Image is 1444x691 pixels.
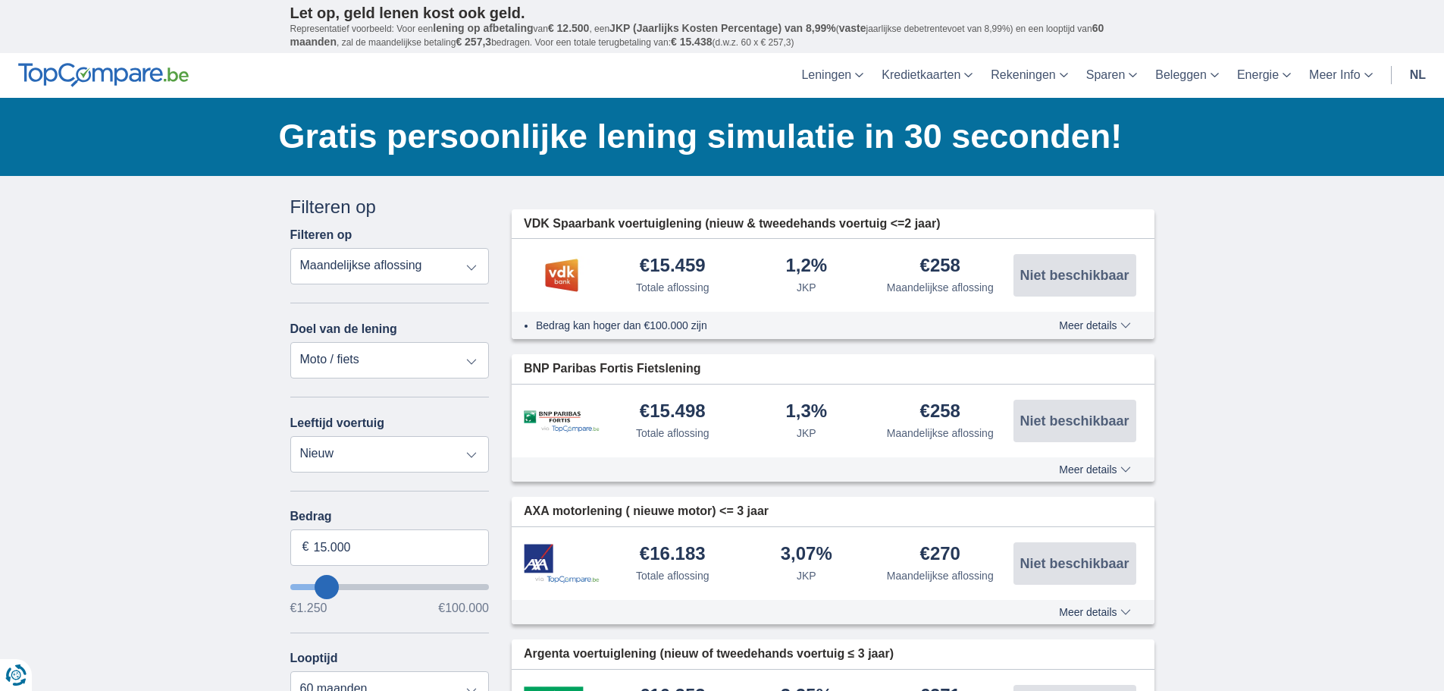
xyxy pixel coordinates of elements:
[456,36,491,48] span: € 257,3
[785,402,827,422] div: 1,3%
[1013,254,1136,297] button: Niet beschikbaar
[290,322,397,336] label: Doel van de lening
[640,402,706,422] div: €15.498
[1059,607,1130,617] span: Meer details
[982,53,1076,98] a: Rekeningen
[792,53,872,98] a: Leningen
[433,22,533,34] span: lening op afbetaling
[872,53,982,98] a: Kredietkaarten
[1059,320,1130,331] span: Meer details
[785,256,827,277] div: 1,2%
[536,318,1004,333] li: Bedrag kan hoger dan €100.000 zijn
[18,63,189,87] img: TopCompare
[524,215,940,233] span: VDK Spaarbank voertuiglening (nieuw & tweedehands voertuig <=2 jaar)
[797,280,816,295] div: JKP
[290,602,327,614] span: €1.250
[290,194,490,220] div: Filteren op
[797,426,816,441] div: JKP
[636,426,709,441] div: Totale aflossing
[781,545,832,565] div: 3,07%
[1059,464,1130,475] span: Meer details
[636,280,709,295] div: Totale aflossing
[671,36,713,48] span: € 15.438
[1077,53,1147,98] a: Sparen
[290,652,338,665] label: Looptijd
[290,510,490,523] label: Bedrag
[636,568,709,583] div: Totale aflossing
[920,402,960,422] div: €258
[1048,319,1142,331] button: Meer details
[290,228,352,242] label: Filteren op
[524,645,894,663] span: Argenta voertuiglening (nieuw of tweedehands voertuig ≤ 3 jaar)
[290,416,384,430] label: Leeftijd voertuig
[887,280,994,295] div: Maandelijkse aflossing
[548,22,590,34] span: € 12.500
[290,22,1154,49] p: Representatief voorbeeld: Voor een van , een ( jaarlijkse debetrentevoet van 8,99%) en een loopti...
[1401,53,1435,98] a: nl
[1013,400,1136,442] button: Niet beschikbaar
[609,22,836,34] span: JKP (Jaarlijks Kosten Percentage) van 8,99%
[640,256,706,277] div: €15.459
[279,113,1154,160] h1: Gratis persoonlijke lening simulatie in 30 seconden!
[1020,269,1129,282] span: Niet beschikbaar
[302,539,309,556] span: €
[1146,53,1228,98] a: Beleggen
[524,410,600,432] img: product.pl.alt BNP Paribas Fortis
[524,503,769,520] span: AXA motorlening ( nieuwe motor) <= 3 jaar
[1020,414,1129,428] span: Niet beschikbaar
[524,360,701,378] span: BNP Paribas Fortis Fietslening
[887,568,994,583] div: Maandelijkse aflossing
[524,256,600,294] img: product.pl.alt VDK bank
[524,544,600,584] img: product.pl.alt Axa Bank
[1013,542,1136,585] button: Niet beschikbaar
[1020,557,1129,570] span: Niet beschikbaar
[290,22,1104,48] span: 60 maanden
[797,568,816,583] div: JKP
[438,602,489,614] span: €100.000
[920,256,960,277] div: €258
[1048,606,1142,618] button: Meer details
[839,22,866,34] span: vaste
[1048,463,1142,476] button: Meer details
[290,4,1154,22] p: Let op, geld lenen kost ook geld.
[1300,53,1382,98] a: Meer Info
[887,426,994,441] div: Maandelijkse aflossing
[290,584,490,590] input: wantToBorrow
[1228,53,1300,98] a: Energie
[920,545,960,565] div: €270
[640,545,706,565] div: €16.183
